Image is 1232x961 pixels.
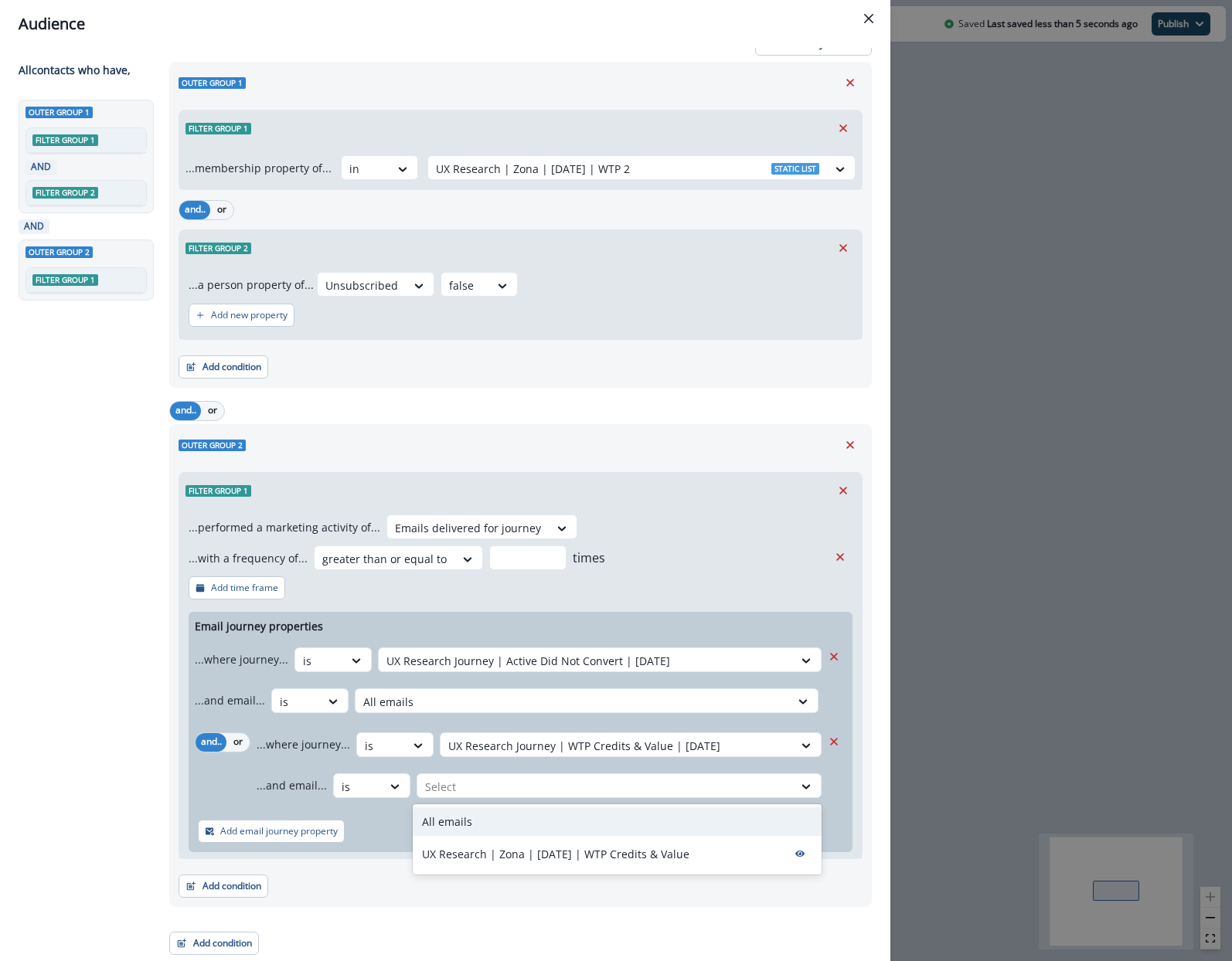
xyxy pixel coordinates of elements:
span: Filter group 1 [32,134,98,146]
button: and.. [170,402,201,420]
p: Add email journey property [220,826,338,837]
p: times [573,548,605,567]
button: Add condition [169,932,259,955]
button: Remove [831,117,856,140]
button: Remove [838,71,863,94]
p: AND [22,219,46,233]
p: AND [29,160,53,174]
span: Filter group 2 [185,243,251,254]
p: ...and email... [195,692,265,708]
p: Add new property [211,310,288,321]
button: Add condition [179,874,268,898]
button: or [201,402,224,420]
div: Audience [19,12,872,36]
button: Add email journey property [198,820,345,843]
button: and.. [179,201,210,219]
button: Remove [822,730,846,753]
span: Filter group 1 [185,123,251,134]
button: preview [788,842,812,865]
p: ...and email... [257,777,327,793]
button: Add new property [189,304,294,327]
span: Outer group 2 [179,440,246,451]
p: ...with a frequency of... [189,550,308,566]
span: Outer group 1 [26,107,93,118]
button: and.. [196,733,226,752]
button: Close [856,6,881,31]
button: or [210,201,233,219]
p: Email journey properties [195,618,323,634]
button: Remove [822,645,846,668]
p: All emails [422,813,472,830]
button: Remove [831,236,856,260]
p: UX Research | Zona | [DATE] | WTP Credits & Value [422,846,689,862]
button: Add condition [179,355,268,379]
span: Outer group 1 [179,77,246,89]
span: Filter group 2 [32,187,98,199]
p: Preview dynamic list [778,39,865,49]
p: All contact s who have, [19,62,131,78]
button: Remove [838,433,863,457]
button: Remove [828,545,853,569]
p: ...performed a marketing activity of... [189,519,380,535]
button: Add time frame [189,576,285,599]
span: Filter group 1 [185,485,251,497]
button: or [226,733,250,752]
span: Outer group 2 [26,246,93,258]
span: Filter group 1 [32,274,98,286]
p: ...where journey... [257,736,350,752]
p: ...where journey... [195,651,288,667]
p: ...membership property of... [185,160,332,176]
button: Remove [831,479,856,502]
p: ...a person property of... [189,277,314,293]
p: Add time frame [211,582,278,593]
